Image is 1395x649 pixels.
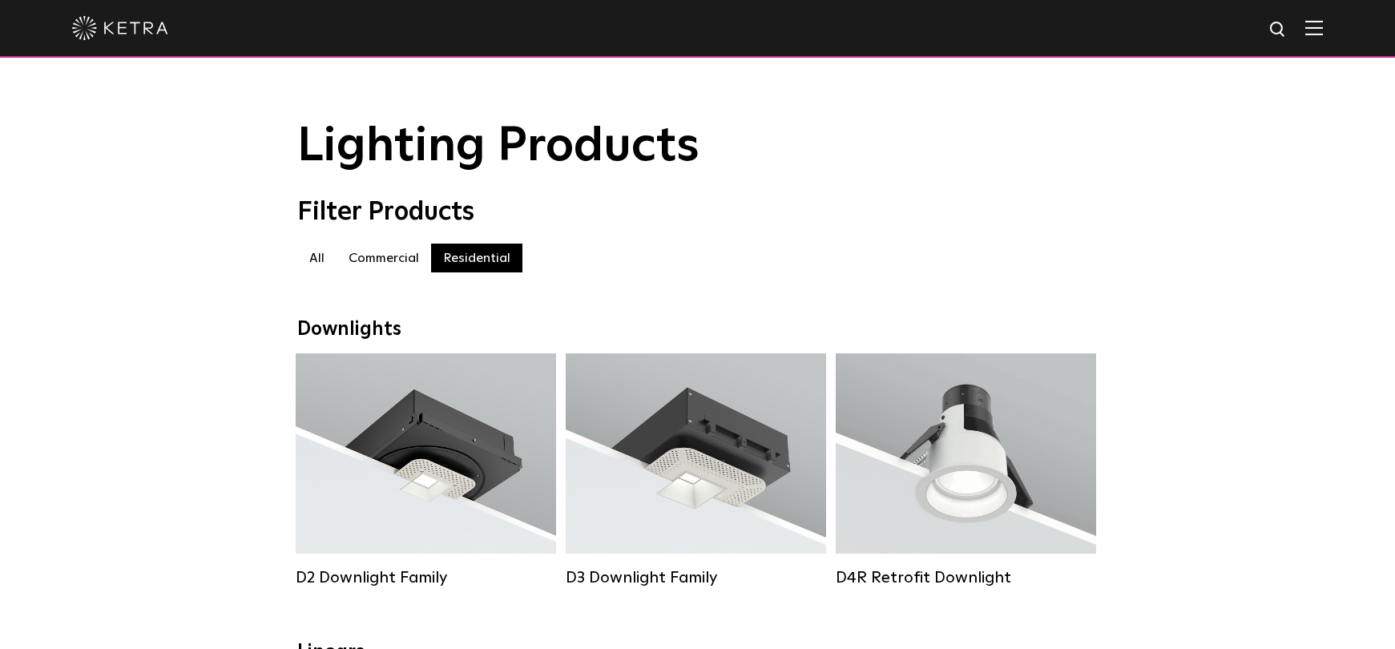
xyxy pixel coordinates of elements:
[431,244,522,272] label: Residential
[1268,20,1288,40] img: search icon
[297,318,1099,341] div: Downlights
[72,16,168,40] img: ketra-logo-2019-white
[296,568,556,587] div: D2 Downlight Family
[836,353,1096,587] a: D4R Retrofit Downlight Lumen Output:800Colors:White / BlackBeam Angles:15° / 25° / 40° / 60°Watta...
[566,568,826,587] div: D3 Downlight Family
[566,353,826,587] a: D3 Downlight Family Lumen Output:700 / 900 / 1100Colors:White / Black / Silver / Bronze / Paintab...
[296,353,556,587] a: D2 Downlight Family Lumen Output:1200Colors:White / Black / Gloss Black / Silver / Bronze / Silve...
[297,244,337,272] label: All
[1305,20,1323,35] img: Hamburger%20Nav.svg
[297,123,700,171] span: Lighting Products
[337,244,431,272] label: Commercial
[836,568,1096,587] div: D4R Retrofit Downlight
[297,197,1099,228] div: Filter Products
